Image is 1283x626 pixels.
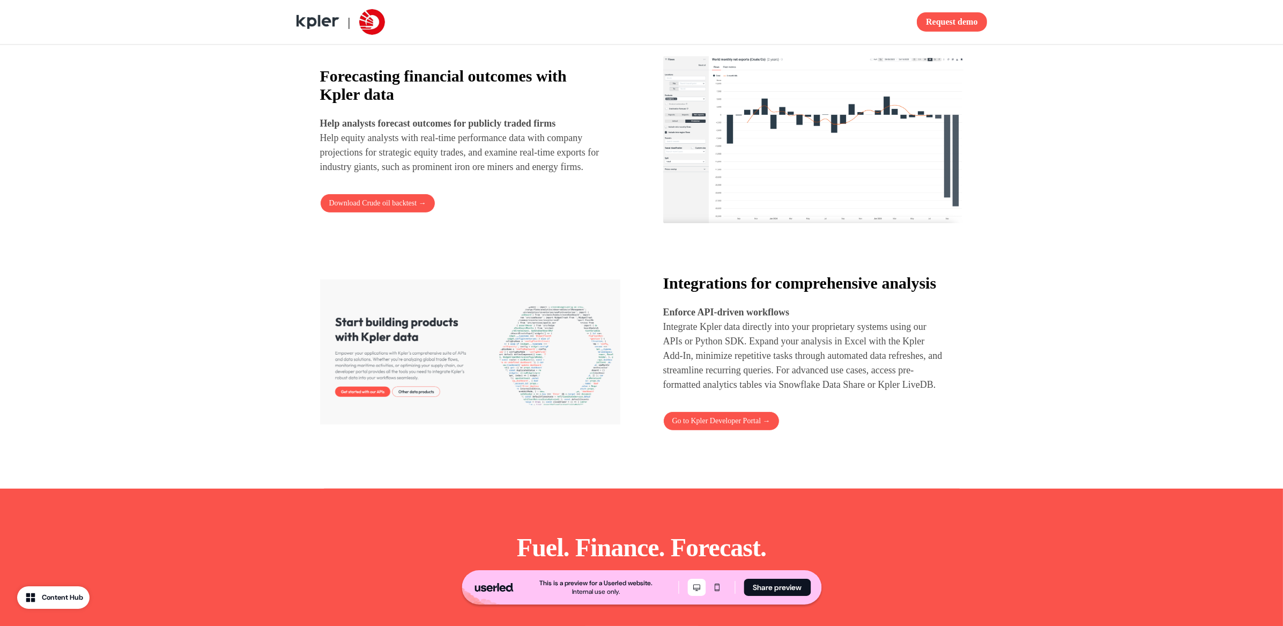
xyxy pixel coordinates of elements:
[744,579,811,596] button: Share preview
[539,579,652,587] div: This is a preview for a Userled website.
[663,411,780,431] a: Go to Kpler Developer Portal →
[663,320,944,392] p: Integrate Kpler data directly into your proprietary systems using our APIs or Python SDK. Expand ...
[479,532,804,596] p: Fuel. Finance. Forecast. Kpler makes the market move.
[42,592,83,603] div: Content Hub
[708,579,726,596] button: Mobile mode
[320,194,435,213] button: Download Crude oil backtest →
[17,586,90,609] button: Content Hub
[348,15,351,29] span: |
[663,274,937,292] strong: Integrations for comprehensive analysis
[320,116,601,174] p: Help equity analysts with real-time performance data with company projections for strategic equit...
[320,67,567,103] strong: Forecasting financial outcomes with Kpler data
[320,118,556,129] strong: Help analysts forecast outcomes for publicly traded firms
[687,579,706,596] button: Desktop mode
[572,587,620,596] div: Internal use only.
[917,12,987,32] button: Request demo
[663,307,790,318] strong: Enforce API-driven workflows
